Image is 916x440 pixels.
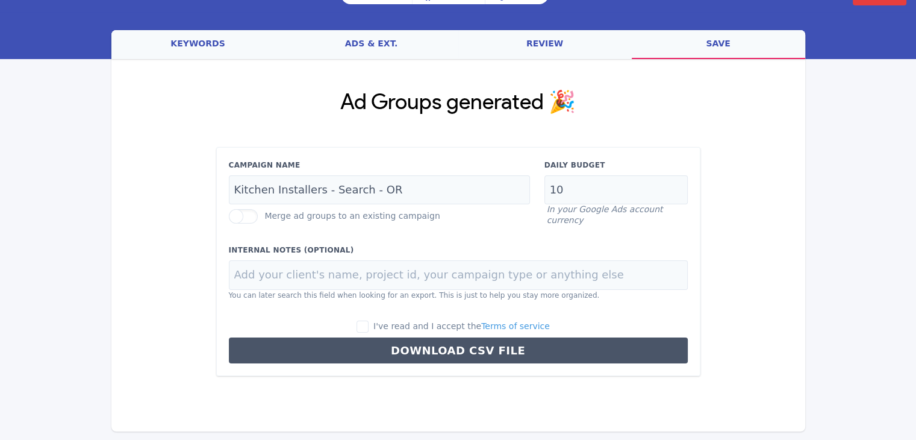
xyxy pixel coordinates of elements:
input: I've read and I accept theTerms of service [357,321,369,333]
label: Campaign Name [229,160,530,171]
p: In your Google Ads account currency [547,204,688,225]
input: Add your client's name, project id, your campaign type or anything else [229,260,688,290]
span: I've read and I accept the [373,321,550,331]
a: keywords [111,30,285,59]
label: Internal Notes (Optional) [229,245,688,256]
a: review [458,30,632,59]
button: Download CSV File [229,338,688,363]
p: You can later search this field when looking for an export. This is just to help you stay more or... [229,290,688,301]
input: Campaign Budget [544,175,688,205]
a: save [632,30,805,59]
input: Campaign Name [229,175,530,205]
label: Merge ad groups to an existing campaign [264,211,440,221]
a: ads & ext. [285,30,458,59]
h1: Ad Groups generated 🎉 [216,88,700,118]
label: Daily Budget [544,160,688,171]
a: Terms of service [481,321,550,331]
